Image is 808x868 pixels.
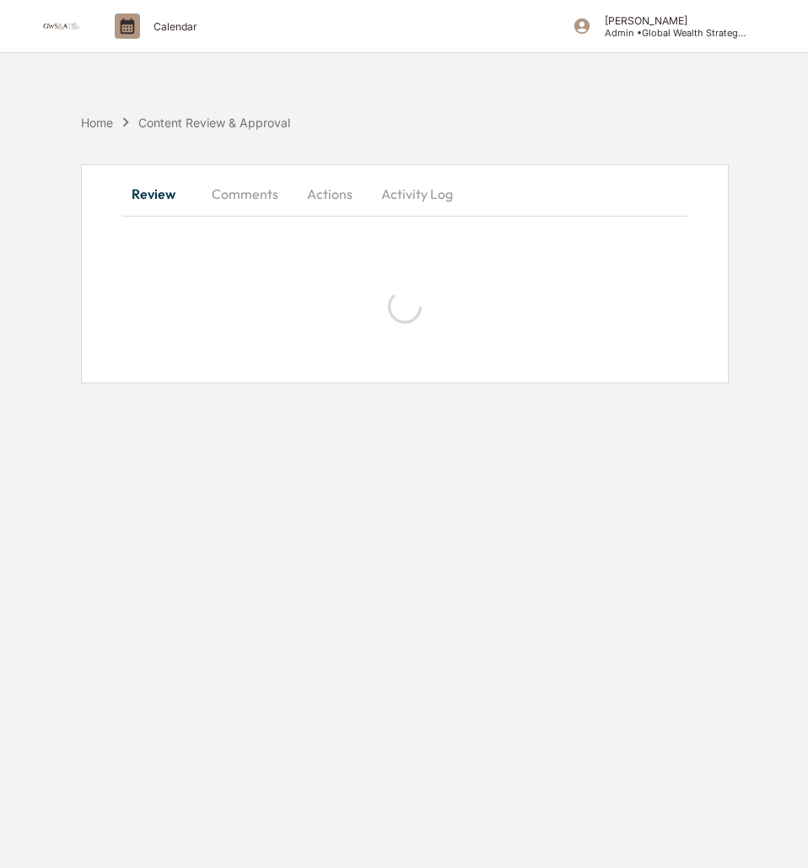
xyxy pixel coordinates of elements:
[292,174,368,214] button: Actions
[122,174,198,214] button: Review
[591,14,748,27] p: [PERSON_NAME]
[40,22,81,30] img: logo
[198,174,292,214] button: Comments
[81,115,113,130] div: Home
[138,115,290,130] div: Content Review & Approval
[140,20,206,33] p: Calendar
[368,174,466,214] button: Activity Log
[122,174,688,214] div: secondary tabs example
[591,27,748,39] p: Admin • Global Wealth Strategies Associates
